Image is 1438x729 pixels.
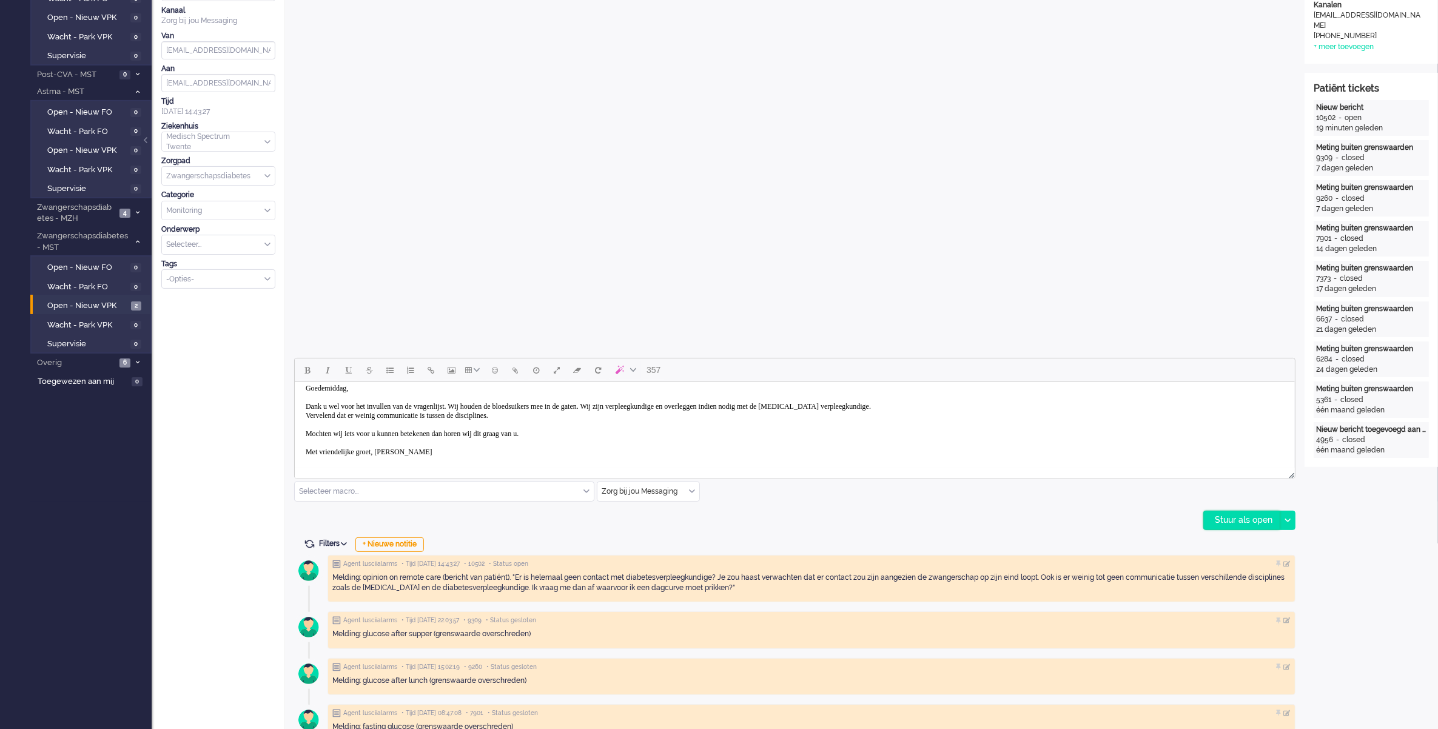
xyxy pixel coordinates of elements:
[464,560,485,568] span: • 10502
[47,300,128,312] span: Open - Nieuw VPK
[161,96,275,107] div: Tijd
[130,108,141,117] span: 0
[1316,102,1426,113] div: Nieuw bericht
[130,184,141,193] span: 0
[1332,153,1342,163] div: -
[161,64,275,74] div: Aan
[130,263,141,272] span: 0
[1316,405,1426,415] div: één maand geleden
[1340,395,1363,405] div: closed
[1316,223,1426,233] div: Meting buiten grenswaarden
[161,269,275,289] div: Select Tags
[294,612,324,642] img: avatar
[47,50,127,62] span: Supervisie
[647,365,660,375] span: 357
[1316,384,1426,394] div: Meting buiten grenswaarden
[486,616,536,625] span: • Status gesloten
[119,209,130,218] span: 4
[161,16,275,26] div: Zorg bij jou Messaging
[38,376,128,388] span: Toegewezen aan mij
[47,183,127,195] span: Supervisie
[132,377,143,386] span: 0
[1316,153,1332,163] div: 9309
[1316,233,1331,244] div: 7901
[35,105,150,118] a: Open - Nieuw FO 0
[161,156,275,166] div: Zorgpad
[119,70,130,79] span: 0
[47,107,127,118] span: Open - Nieuw FO
[1316,364,1426,375] div: 24 dagen geleden
[35,337,150,350] a: Supervisie 0
[332,616,341,625] img: ic_note_grey.svg
[47,145,127,156] span: Open - Nieuw VPK
[47,164,127,176] span: Wacht - Park VPK
[47,338,127,350] span: Supervisie
[1285,468,1295,479] div: Resize
[130,146,141,155] span: 0
[35,260,150,274] a: Open - Nieuw FO 0
[1316,113,1336,123] div: 10502
[1316,425,1426,435] div: Nieuw bericht toegevoegd aan gesprek
[35,86,129,98] span: Astma - MST
[1342,193,1365,204] div: closed
[380,360,400,380] button: Bullet list
[332,560,341,568] img: ic_note_grey.svg
[130,13,141,22] span: 0
[1314,82,1429,96] div: Patiënt tickets
[1331,233,1340,244] div: -
[35,357,116,369] span: Overig
[421,360,442,380] button: Insert/edit link
[442,360,462,380] button: Insert/edit image
[1316,344,1426,354] div: Meting buiten grenswaarden
[526,360,546,380] button: Delay message
[131,301,141,311] span: 2
[567,360,588,380] button: Clear formatting
[35,374,152,388] a: Toegewezen aan mij 0
[401,709,462,717] span: • Tijd [DATE] 08:47:08
[1314,31,1423,41] div: [PHONE_NUMBER]
[401,616,459,625] span: • Tijd [DATE] 22:03:57
[1336,113,1345,123] div: -
[35,280,150,293] a: Wacht - Park FO 0
[1316,244,1426,254] div: 14 dagen geleden
[505,360,526,380] button: Add attachment
[332,573,1291,593] div: Melding: opinion on remote care (bericht van patiënt). "Er is helemaal geen contact met diabetesv...
[355,537,424,552] div: + Nieuwe notitie
[1342,435,1365,445] div: closed
[1331,395,1340,405] div: -
[294,659,324,689] img: avatar
[47,281,127,293] span: Wacht - Park FO
[1316,284,1426,294] div: 17 dagen geleden
[130,33,141,42] span: 0
[401,560,460,568] span: • Tijd [DATE] 14:43:27
[35,181,150,195] a: Supervisie 0
[486,663,537,671] span: • Status gesloten
[343,616,397,625] span: Agent lusciialarms
[1316,304,1426,314] div: Meting buiten grenswaarden
[1332,354,1342,364] div: -
[1342,354,1365,364] div: closed
[359,360,380,380] button: Strikethrough
[462,360,485,380] button: Table
[1333,435,1342,445] div: -
[130,166,141,175] span: 0
[1316,324,1426,335] div: 21 dagen geleden
[1331,274,1340,284] div: -
[47,32,127,43] span: Wacht - Park VPK
[488,709,538,717] span: • Status gesloten
[119,358,130,368] span: 6
[1316,435,1333,445] div: 4956
[294,556,324,586] img: avatar
[343,560,397,568] span: Agent lusciialarms
[343,709,397,717] span: Agent lusciialarms
[35,49,150,62] a: Supervisie 0
[161,5,275,16] div: Kanaal
[1316,395,1331,405] div: 5361
[130,127,141,136] span: 0
[332,629,1291,639] div: Melding: glucose after supper (grenswaarde overschreden)
[608,360,641,380] button: AI
[47,320,127,331] span: Wacht - Park VPK
[1316,163,1426,173] div: 7 dagen geleden
[130,283,141,292] span: 0
[1340,274,1363,284] div: closed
